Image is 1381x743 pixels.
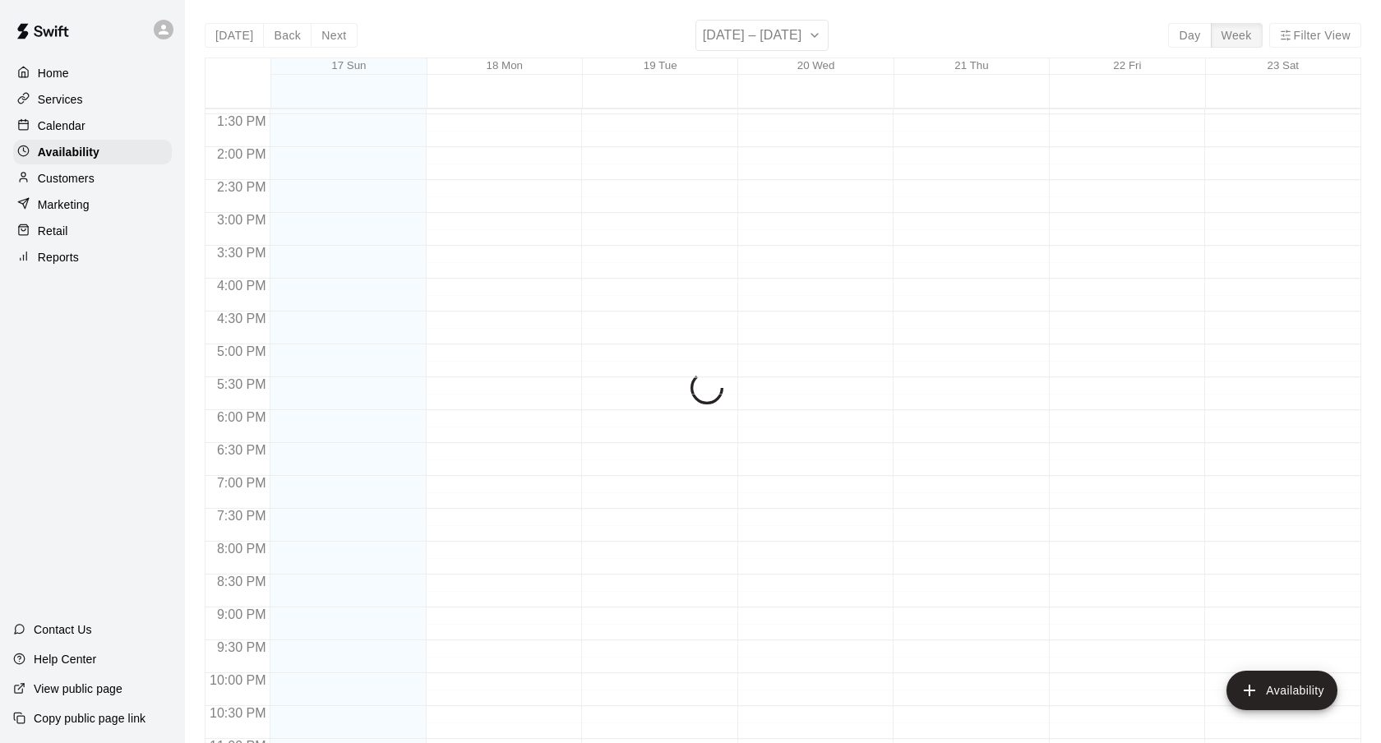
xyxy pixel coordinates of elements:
p: Customers [38,170,95,187]
a: Services [13,87,172,112]
p: View public page [34,681,122,697]
span: 5:00 PM [213,344,270,358]
span: 4:00 PM [213,279,270,293]
a: Availability [13,140,172,164]
span: 10:30 PM [206,706,270,720]
button: 23 Sat [1268,59,1300,72]
span: 3:00 PM [213,213,270,227]
p: Copy public page link [34,710,145,727]
a: Reports [13,245,172,270]
button: 19 Tue [644,59,677,72]
span: 3:30 PM [213,246,270,260]
a: Customers [13,166,172,191]
span: 6:00 PM [213,410,270,424]
p: Marketing [38,196,90,213]
span: 5:30 PM [213,377,270,391]
span: 7:30 PM [213,509,270,523]
p: Services [38,91,83,108]
span: 7:00 PM [213,476,270,490]
span: 2:30 PM [213,180,270,194]
span: 2:00 PM [213,147,270,161]
a: Calendar [13,113,172,138]
p: Availability [38,144,99,160]
span: 10:00 PM [206,673,270,687]
button: add [1226,671,1337,710]
a: Retail [13,219,172,243]
span: 9:30 PM [213,640,270,654]
button: 17 Sun [331,59,366,72]
button: 21 Thu [954,59,988,72]
span: 9:00 PM [213,607,270,621]
p: Home [38,65,69,81]
p: Contact Us [34,621,92,638]
span: 8:30 PM [213,575,270,588]
p: Help Center [34,651,96,667]
span: 8:00 PM [213,542,270,556]
p: Calendar [38,118,85,134]
button: 18 Mon [487,59,523,72]
a: Marketing [13,192,172,217]
p: Reports [38,249,79,265]
span: 4:30 PM [213,312,270,325]
span: 1:30 PM [213,114,270,128]
a: Home [13,61,172,85]
span: 6:30 PM [213,443,270,457]
p: Retail [38,223,68,239]
button: 22 Fri [1113,59,1141,72]
button: 20 Wed [797,59,835,72]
